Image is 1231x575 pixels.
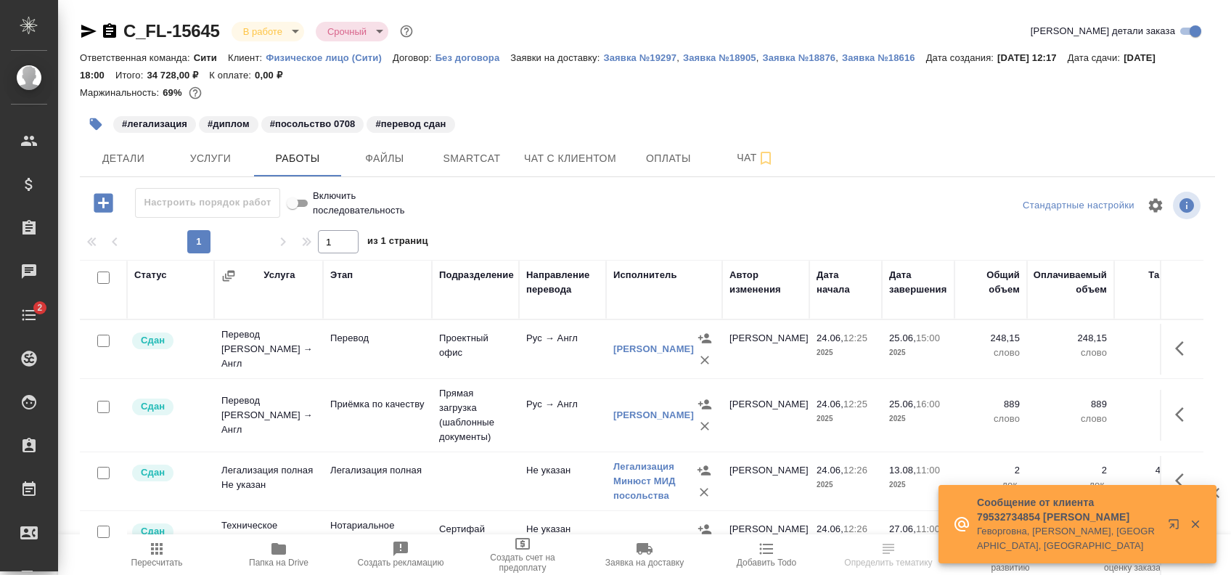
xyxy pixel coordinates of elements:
button: Назначить [693,460,715,481]
span: посольство 0708 [260,117,366,129]
span: легализация [112,117,197,129]
button: Добавить тэг [80,108,112,140]
p: 2025 [889,346,947,360]
p: 0,00 ₽ [255,70,293,81]
p: 11:00 [916,523,940,534]
span: Добавить Todo [737,558,796,568]
button: Удалить [694,349,716,371]
td: Сертифай [432,515,519,566]
span: Детали [89,150,158,168]
span: Определить тематику [844,558,932,568]
p: 24.06, [817,399,843,409]
button: Назначить [694,327,716,349]
p: 889 [962,397,1020,412]
p: 69% [163,87,185,98]
div: Подразделение [439,268,514,282]
div: Тариф [1148,268,1179,282]
button: Папка на Drive [218,534,340,575]
p: Итого: [115,70,147,81]
a: Без договора [435,51,511,63]
p: 0,76 [1121,331,1179,346]
p: #диплом [208,117,250,131]
p: 27.06, [889,523,916,534]
td: [PERSON_NAME] [722,324,809,375]
td: [PERSON_NAME] [722,515,809,566]
span: Файлы [350,150,420,168]
svg: Подписаться [757,150,774,167]
button: Заявка №18905 [683,51,756,65]
div: Менеджер проверил работу исполнителя, передает ее на следующий этап [131,463,207,483]
button: Здесь прячутся важные кнопки [1166,331,1201,366]
span: Работы [263,150,332,168]
p: 2025 [889,478,947,492]
td: Не указан [519,456,606,507]
button: Сгруппировать [221,269,236,283]
div: Дата завершения [889,268,947,297]
p: Легализация полная [330,463,425,478]
p: #легализация [122,117,187,131]
button: Срочный [323,25,371,38]
p: , [756,52,763,63]
p: 24.06, [817,523,843,534]
p: Физическое лицо (Сити) [266,52,393,63]
div: Менеджер проверил работу исполнителя, передает ее на следующий этап [131,331,207,351]
p: Сдан [141,333,165,348]
div: Этап [330,268,353,282]
button: Заявка №19297 [603,51,676,65]
p: Дата сдачи: [1068,52,1124,63]
p: 15:00 [916,333,940,343]
p: #перевод сдан [375,117,446,131]
p: док. [1034,478,1107,492]
p: , [676,52,683,63]
p: слово [962,412,1020,426]
div: Услуга [263,268,295,282]
p: 12:26 [843,465,867,476]
p: Заявка №18876 [762,52,835,63]
button: В работе [239,25,287,38]
td: Проектный офис [432,324,519,375]
p: Приёмка по качеству [330,397,425,412]
span: Папка на Drive [249,558,308,568]
button: Удалить [694,415,716,437]
p: 2 [962,463,1020,478]
a: [PERSON_NAME] [613,343,694,354]
div: Менеджер проверил работу исполнителя, передает ее на следующий этап [131,522,207,542]
span: 2 [28,301,51,315]
button: Открыть в новой вкладке [1159,510,1194,545]
span: Чат с клиентом [524,150,616,168]
p: Заявки на доставку: [510,52,603,63]
div: Статус [134,268,167,282]
p: RUB [1121,478,1179,492]
button: Скопировать ссылку [101,23,118,40]
p: 2025 [817,412,875,426]
span: Настроить таблицу [1138,188,1173,223]
p: 25.06, [889,333,916,343]
button: Пересчитать [96,534,218,575]
p: Договор: [393,52,435,63]
p: Дата создания: [926,52,997,63]
p: 25.06, [889,399,916,409]
button: Здесь прячутся важные кнопки [1166,463,1201,498]
div: split button [1019,195,1138,217]
p: 248,15 [962,331,1020,346]
p: слово [962,346,1020,360]
div: Автор изменения [729,268,802,297]
p: К оплате: [209,70,255,81]
div: Общий объем [962,268,1020,297]
p: 24.06, [817,333,843,343]
p: Заявка №19297 [603,52,676,63]
td: Техническое обеспечение нотари... [214,511,323,569]
span: Включить последовательность [313,189,441,218]
td: Не указан [519,515,606,566]
button: Создать рекламацию [340,534,462,575]
div: Направление перевода [526,268,599,297]
p: 12:25 [843,399,867,409]
p: Без договора [435,52,511,63]
button: Доп статусы указывают на важность/срочность заказа [397,22,416,41]
div: Менеджер проверил работу исполнителя, передает ее на следующий этап [131,397,207,417]
span: Создать счет на предоплату [470,552,575,573]
td: Легализация полная Не указан [214,456,323,507]
p: Маржинальность: [80,87,163,98]
p: 11:00 [916,465,940,476]
span: Заявка на доставку [605,558,684,568]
